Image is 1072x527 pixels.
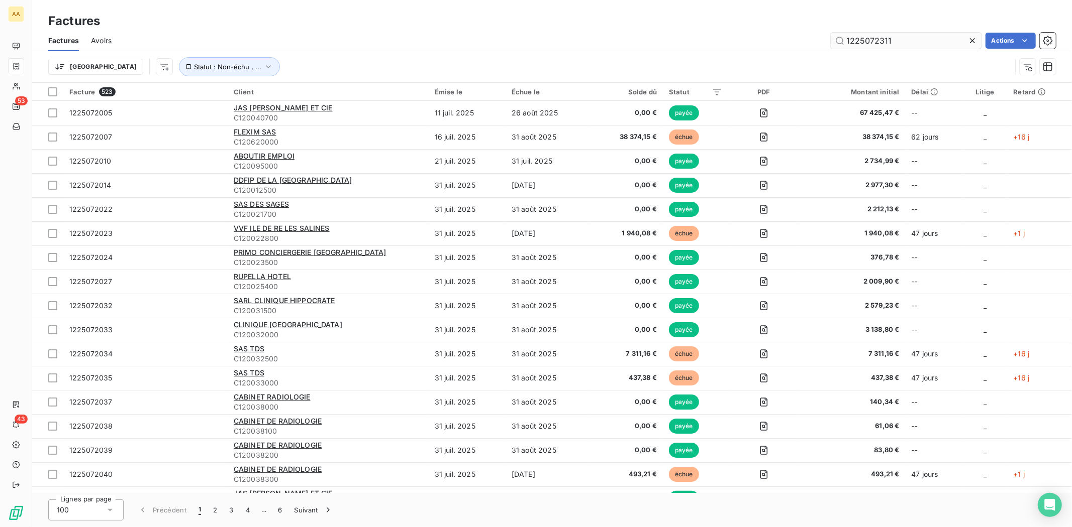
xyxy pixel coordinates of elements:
[906,342,963,366] td: 47 jours
[234,88,423,96] div: Client
[429,318,506,342] td: 31 juil. 2025
[234,233,423,243] span: C120022800
[506,197,591,221] td: 31 août 2025
[69,446,113,454] span: 1225072039
[69,108,113,117] span: 1225072005
[906,221,963,245] td: 47 jours
[984,470,987,478] span: _
[806,421,900,431] span: 61,06 €
[234,224,330,232] span: VVF ILE DE RE LES SALINES
[506,270,591,294] td: 31 août 2025
[597,132,657,142] span: 38 374,15 €
[597,252,657,262] span: 0,00 €
[597,88,657,96] div: Solde dû
[906,173,963,197] td: --
[984,157,987,165] span: _
[806,373,900,383] span: 437,38 €
[506,366,591,390] td: 31 août 2025
[597,397,657,407] span: 0,00 €
[69,398,113,406] span: 1225072037
[234,368,264,377] span: SAS TDS
[806,108,900,118] span: 67 425,47 €
[984,205,987,213] span: _
[669,467,699,482] span: échue
[1038,493,1062,517] div: Open Intercom Messenger
[506,245,591,270] td: 31 août 2025
[69,229,113,237] span: 1225072023
[669,274,699,289] span: payée
[506,390,591,414] td: 31 août 2025
[984,422,987,430] span: _
[984,301,987,310] span: _
[597,156,657,166] span: 0,00 €
[69,470,113,478] span: 1225072040
[831,33,982,49] input: Rechercher
[597,180,657,190] span: 0,00 €
[272,499,288,520] button: 6
[506,221,591,245] td: [DATE]
[234,161,423,171] span: C120095000
[69,133,113,141] span: 1225072007
[506,173,591,197] td: [DATE]
[234,417,322,425] span: CABINET DE RADIOLOGIE
[906,414,963,438] td: --
[234,152,295,160] span: ABOUTIR EMPLOI
[597,469,657,479] span: 493,21 €
[429,462,506,486] td: 31 juil. 2025
[429,149,506,173] td: 21 juil. 2025
[234,176,352,184] span: DDFIP DE LA [GEOGRAPHIC_DATA]
[506,318,591,342] td: 31 août 2025
[806,325,900,335] span: 3 138,80 €
[984,108,987,117] span: _
[969,88,1002,96] div: Litige
[597,349,657,359] span: 7 311,16 €
[1014,229,1025,237] span: +1 j
[8,505,24,521] img: Logo LeanPay
[597,373,657,383] span: 437,38 €
[234,137,423,147] span: C120620000
[906,197,963,221] td: --
[806,397,900,407] span: 140,34 €
[234,320,342,329] span: CLINIQUE [GEOGRAPHIC_DATA]
[806,132,900,142] span: 38 374,15 €
[429,270,506,294] td: 31 juil. 2025
[984,277,987,286] span: _
[669,226,699,241] span: échue
[806,349,900,359] span: 7 311,16 €
[234,450,423,460] span: C120038200
[806,156,900,166] span: 2 734,99 €
[984,181,987,189] span: _
[597,325,657,335] span: 0,00 €
[906,486,963,510] td: --
[1014,88,1066,96] div: Retard
[199,505,201,515] span: 1
[429,342,506,366] td: 31 juil. 2025
[984,229,987,237] span: _
[806,88,900,96] div: Montant initial
[15,96,28,105] span: 53
[234,354,423,364] span: C120032500
[179,57,280,76] button: Statut : Non-échu , ...
[429,366,506,390] td: 31 juil. 2025
[906,245,963,270] td: --
[669,154,699,169] span: payée
[506,486,591,510] td: [DATE]
[69,205,113,213] span: 1225072022
[984,133,987,141] span: _
[234,282,423,292] span: C120025400
[906,462,963,486] td: 47 jours
[234,392,311,401] span: CABINET RADIOLOGIE
[48,12,100,30] h3: Factures
[669,298,699,313] span: payée
[69,253,113,261] span: 1225072024
[57,505,69,515] span: 100
[234,441,322,449] span: CABINET DE RADIOLOGIE
[984,373,987,382] span: _
[1014,470,1025,478] span: +1 j
[234,113,423,123] span: C120040700
[240,499,256,520] button: 4
[806,469,900,479] span: 493,21 €
[207,499,223,520] button: 2
[512,88,584,96] div: Échue le
[806,277,900,287] span: 2 009,90 €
